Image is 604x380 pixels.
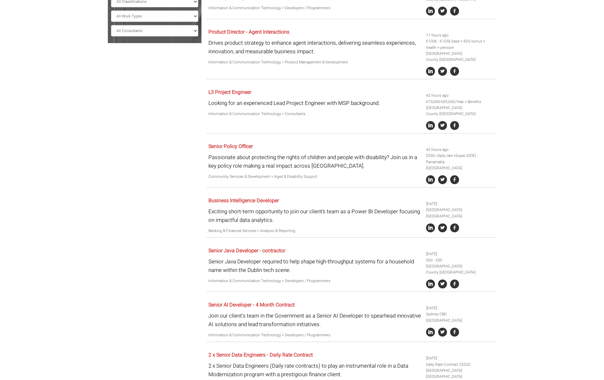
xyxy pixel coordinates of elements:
a: Senior Policy Officer [208,143,253,150]
li: Sydney CBD [GEOGRAPHIC_DATA] [426,311,494,323]
p: Senior Java Developer required to help shape high-throughput systems for a household name within ... [208,257,421,274]
li: 42 hours ago [426,93,494,99]
li: Daily Rate Contract $$$$$ [426,362,494,368]
li: [DATE] [426,305,494,311]
p: Information & Communication Technology > Product Management & Development [208,59,421,65]
a: Product Director - Agent Interactions [208,28,289,36]
p: Information & Communication Technology > Consultants [208,111,421,117]
li: 11 hours ago [426,32,494,38]
p: Looking for an experienced Lead Project Engineer with MSP background. [208,99,421,107]
p: Information & Communication Technology > Developers / Programmers [208,5,421,11]
li: $550 /daily rate +Super (DOE) [426,153,494,159]
a: L3 Project Engineer [208,88,251,96]
li: [GEOGRAPHIC_DATA] [GEOGRAPHIC_DATA] [426,368,494,380]
p: Drives product strategy to enhance agent interactions, delivering seamless experiences, innovatio... [208,39,421,56]
li: [DATE] [426,355,494,361]
p: Passionate about protecting the rights of children and people with disability? Join us in a key p... [208,153,421,170]
p: Community Services & Development > Aged & Disability Support [208,174,421,180]
p: Information & Communication Technology > Developers / Programmers [208,332,421,338]
p: Banking & Financial Services > Analysis & Reporting [208,228,421,234]
a: Senior AI Developer - 4 Month Contract [208,301,295,309]
li: [DATE] [426,201,494,207]
a: Senior Java Developer - contractor [208,247,285,254]
p: Information & Communication Technology > Developers / Programmers [208,278,421,284]
li: 500 - 550 [426,257,494,263]
a: Business Intelligence Developer [208,197,279,204]
li: €100k - €105k base + 30% bonus + health + pension [426,38,494,50]
li: [DATE] [426,251,494,257]
li: €70,000-€85,000/Year + Benefits [426,99,494,105]
p: 2 x Senior Data Engineers (Daily rate contracts) to play an instrumental role in a Data Moderniza... [208,362,421,379]
li: 42 hours ago [426,147,494,153]
li: Parramatta [GEOGRAPHIC_DATA] [426,159,494,171]
li: [GEOGRAPHIC_DATA] County [GEOGRAPHIC_DATA] [426,51,494,63]
p: Exciting short-term opportunity to join our client’s team as a Power BI Developer focusing on imp... [208,207,421,224]
p: Join our client's team in the Government as a Senior AI Developer to spearhead innovative AI solu... [208,312,421,329]
li: [GEOGRAPHIC_DATA] County [GEOGRAPHIC_DATA] [426,105,494,117]
li: [GEOGRAPHIC_DATA] [GEOGRAPHIC_DATA] [426,207,494,219]
a: 2 x Senior Data Engineers - Daily Rate Contract [208,351,313,359]
li: [GEOGRAPHIC_DATA] County [GEOGRAPHIC_DATA] [426,263,494,275]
